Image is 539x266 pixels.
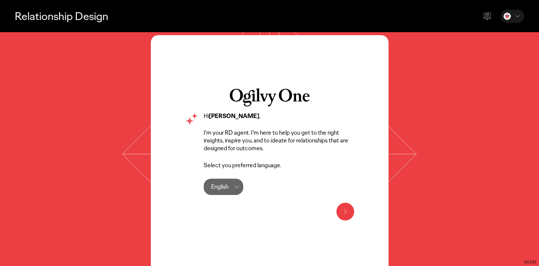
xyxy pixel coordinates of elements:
[204,112,354,120] p: Hi ,
[478,7,496,25] div: Send feedback
[204,129,354,152] p: I’m your RD agent. I’m here to help you get to the right insights, inspire you, and to ideate for...
[504,13,511,20] img: George Xintaras
[204,162,354,169] p: Select you preferred language.
[15,9,108,24] p: Relationship Design
[209,112,259,120] strong: [PERSON_NAME]
[211,179,228,195] div: English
